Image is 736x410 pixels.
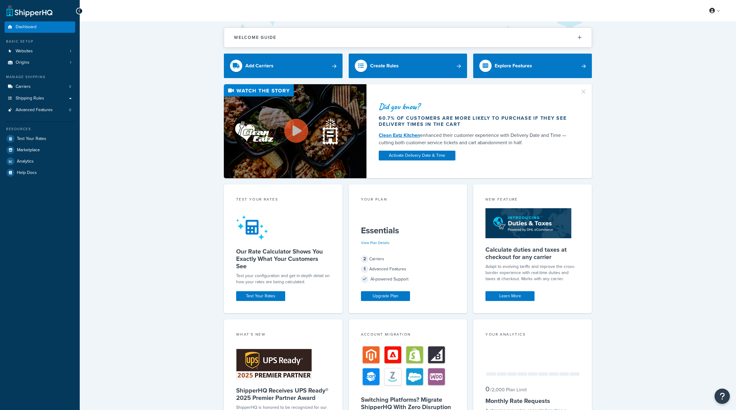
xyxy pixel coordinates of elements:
a: Add Carriers [224,54,343,78]
div: Basic Setup [5,39,75,44]
div: Explore Features [495,62,532,70]
a: Websites1 [5,46,75,57]
div: Add Carriers [245,62,274,70]
a: Learn More [485,291,535,301]
a: Advanced Features0 [5,104,75,116]
a: Clean Eatz Kitchen [379,132,420,139]
h5: ShipperHQ Receives UPS Ready® 2025 Premier Partner Award [236,387,330,401]
div: Your Plan [361,197,455,204]
li: Websites [5,46,75,57]
span: Origins [16,60,29,65]
div: Test your rates [236,197,330,204]
a: Activate Delivery Date & Time [379,151,455,160]
img: Video thumbnail [224,84,366,178]
div: What's New [236,332,330,339]
span: Test Your Rates [17,136,46,141]
span: 0 [485,384,489,394]
h5: Calculate duties and taxes at checkout for any carrier [485,246,580,261]
div: Account Migration [361,332,455,339]
span: Marketplace [17,148,40,153]
a: Origins1 [5,57,75,68]
h5: Essentials [361,226,455,235]
span: Analytics [17,159,34,164]
div: Test your configuration and get in-depth detail on how your rates are being calculated. [236,273,330,285]
div: Create Rules [370,62,399,70]
a: Test Your Rates [5,133,75,144]
a: Upgrade Plan [361,291,410,301]
a: Explore Features [473,54,592,78]
span: Shipping Rules [16,96,44,101]
div: Did you know? [379,102,573,111]
button: Welcome Guide [224,28,592,47]
a: Carriers3 [5,81,75,92]
span: 1 [361,265,368,273]
a: Shipping Rules [5,93,75,104]
span: 3 [69,84,71,89]
div: Carriers [361,255,455,263]
span: 1 [70,60,71,65]
small: / 2,000 Plan Limit [490,386,527,393]
div: Your Analytics [485,332,580,339]
a: Dashboard [5,21,75,33]
div: AI-powered Support [361,275,455,284]
a: Analytics [5,156,75,167]
a: Help Docs [5,167,75,178]
span: Advanced Features [16,107,53,113]
li: Origins [5,57,75,68]
span: 2 [361,255,368,263]
a: Test Your Rates [236,291,285,301]
a: Create Rules [349,54,467,78]
div: Manage Shipping [5,74,75,80]
div: Advanced Features [361,265,455,273]
span: Carriers [16,84,31,89]
span: 0 [69,107,71,113]
span: Dashboard [16,24,36,30]
button: Open Resource Center [715,389,730,404]
div: enhanced their customer experience with Delivery Date and Time — cutting both customer service ti... [379,132,573,146]
h2: Welcome Guide [234,35,276,40]
li: Carriers [5,81,75,92]
span: Websites [16,49,33,54]
div: New Feature [485,197,580,204]
h5: Monthly Rate Requests [485,397,580,404]
h5: Our Rate Calculator Shows You Exactly What Your Customers See [236,248,330,270]
span: Help Docs [17,170,37,175]
div: Resources [5,126,75,132]
a: Marketplace [5,145,75,156]
li: Advanced Features [5,104,75,116]
div: 60.7% of customers are more likely to purchase if they see delivery times in the cart [379,115,573,127]
span: 1 [70,49,71,54]
p: Adapt to evolving tariffs and improve the cross-border experience with real-time duties and taxes... [485,264,580,282]
a: View Plan Details [361,240,389,246]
